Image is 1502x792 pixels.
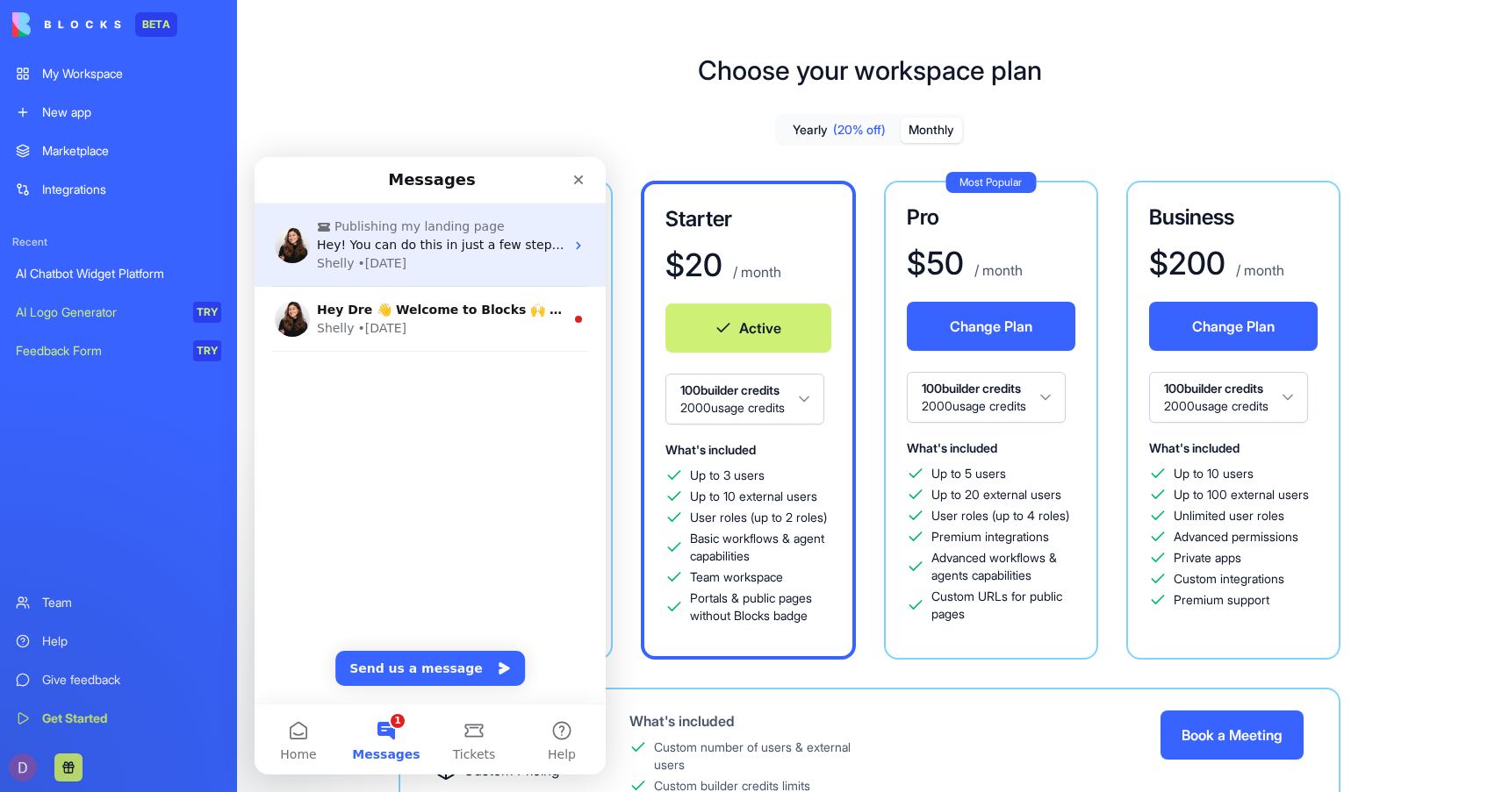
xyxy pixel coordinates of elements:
[907,302,1075,351] button: Change Plan
[833,121,886,139] span: (20% off)
[1174,591,1269,609] span: Premium support
[5,662,232,697] a: Give feedback
[12,12,177,37] a: BETA
[690,530,830,565] span: Basic workflows & agent capabilities
[654,738,874,774] div: Custom number of users & external users
[198,591,241,603] span: Tickets
[5,95,232,130] a: New app
[5,56,232,91] a: My Workspace
[1149,440,1240,455] span: What's included
[12,12,121,37] img: logo
[42,710,221,727] div: Get Started
[1149,246,1225,281] h1: $ 200
[42,142,221,160] div: Marketplace
[5,701,232,736] a: Get Started
[1174,507,1284,524] span: Unlimited user roles
[729,261,781,282] p: / month
[5,333,232,368] a: Feedback FormTRY
[42,671,221,689] div: Give feedback
[42,65,221,82] div: My Workspace
[1174,465,1254,482] span: Up to 10 users
[690,509,827,526] span: User roles (up to 2 roles)
[1174,486,1309,503] span: Up to 100 external users
[42,181,221,198] div: Integrations
[907,440,997,455] span: What's included
[690,568,783,586] span: Team workspace
[16,342,181,360] div: Feedback Form
[629,710,874,731] div: What's included
[1149,203,1318,232] h3: Business
[42,632,221,650] div: Help
[931,549,1075,584] span: Advanced workflows & agents capabilities
[931,465,1006,482] span: Up to 5 users
[255,157,606,774] iframe: Intercom live chat
[5,133,232,168] a: Marketplace
[88,547,176,617] button: Messages
[1174,570,1284,588] span: Custom integrations
[20,145,55,180] img: Profile image for Shelly
[5,295,232,330] a: AI Logo GeneratorTRY
[971,260,1023,281] p: / month
[81,494,270,529] button: Send us a message
[5,235,232,249] span: Recent
[62,146,540,160] span: Hey Dre 👋 Welcome to Blocks 🙌 I'm here if you have any questions!
[62,162,99,181] div: Shelly
[176,547,263,617] button: Tickets
[665,442,756,457] span: What's included
[62,97,99,116] div: Shelly
[193,302,221,323] div: TRY
[665,247,722,282] h1: $ 20
[5,172,232,207] a: Integrations
[16,265,221,282] div: AI Chatbot Widget Platform
[25,591,61,603] span: Home
[931,588,1075,623] span: Custom URLs for public pages
[931,507,1069,524] span: User roles (up to 4 roles)
[293,591,321,603] span: Help
[778,118,901,143] button: Yearly
[665,303,830,353] button: Active
[135,12,177,37] div: BETA
[42,103,221,121] div: New app
[907,246,964,281] h1: $ 50
[1174,528,1298,546] span: Advanced permissions
[665,205,830,233] h3: Starter
[901,118,962,143] button: Monthly
[16,303,181,321] div: AI Logo Generator
[103,97,152,116] div: • [DATE]
[690,589,830,624] span: Portals & public pages without Blocks badge
[42,594,221,611] div: Team
[945,172,1036,193] div: Most Popular
[1149,302,1318,351] button: Change Plan
[9,753,37,781] img: ACg8ocKc1Jd6EM1L-zcA2IynxEDHzbPuiplT94mn7_P45bTDdJSETQ=s96-c
[907,203,1075,232] h3: Pro
[1174,549,1241,567] span: Private apps
[97,591,165,603] span: Messages
[698,54,1042,86] h1: Choose your workspace plan
[103,162,152,181] div: • [DATE]
[193,340,221,361] div: TRY
[5,585,232,620] a: Team
[1161,710,1304,760] button: Book a Meeting
[931,486,1061,503] span: Up to 20 external users
[5,624,232,659] a: Help
[263,547,351,617] button: Help
[5,256,232,291] a: AI Chatbot Widget Platform
[1233,260,1284,281] p: / month
[690,488,817,505] span: Up to 10 external users
[931,528,1049,546] span: Premium integrations
[690,467,765,484] span: Up to 3 users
